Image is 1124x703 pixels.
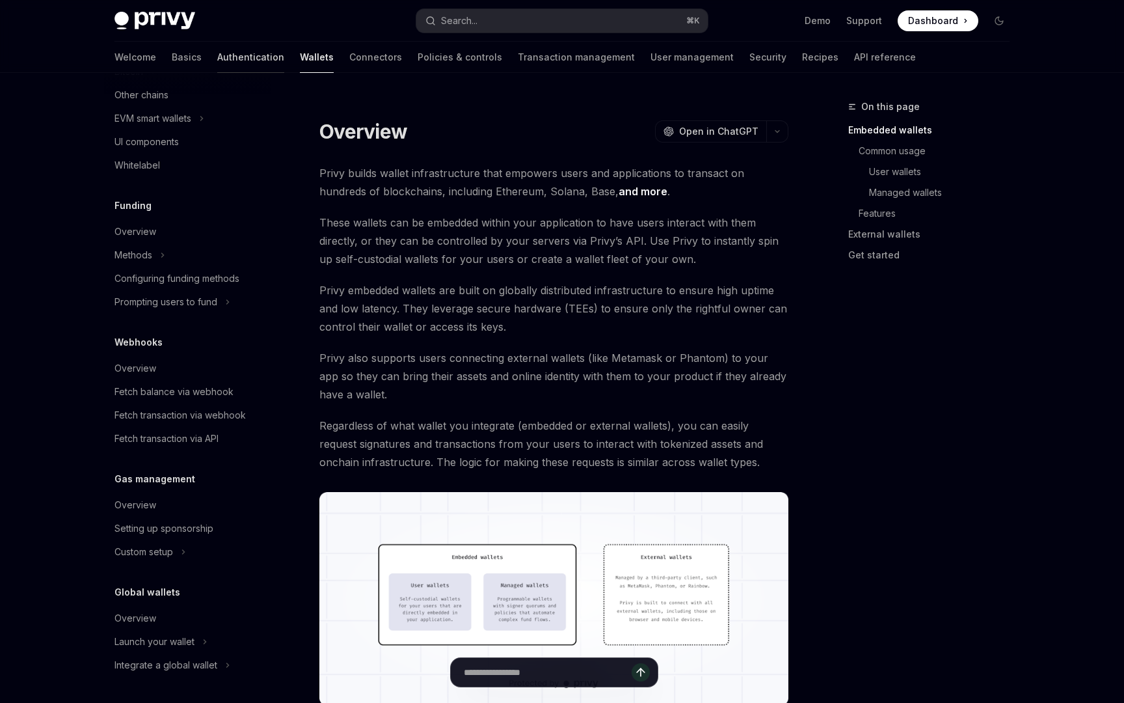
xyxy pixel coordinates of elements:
a: Demo [805,14,831,27]
h5: Funding [114,198,152,214]
div: Other chains [114,87,168,103]
span: Regardless of what wallet you integrate (embedded or external wallets), you can easily request si... [319,417,788,471]
a: Common usage [859,141,1020,161]
a: Features [859,203,1020,224]
div: Prompting users to fund [114,294,217,310]
a: User wallets [869,161,1020,182]
a: Overview [104,493,271,517]
div: UI components [114,134,179,150]
h1: Overview [319,120,407,143]
a: Welcome [114,42,156,73]
h5: Webhooks [114,335,163,350]
a: API reference [854,42,916,73]
a: UI components [104,130,271,154]
a: Fetch balance via webhook [104,380,271,404]
div: Launch your wallet [114,634,194,650]
span: On this page [861,99,920,115]
h5: Gas management [114,471,195,487]
a: Recipes [802,42,838,73]
a: and more [619,185,667,199]
a: Embedded wallets [848,120,1020,141]
a: Connectors [349,42,402,73]
a: Setting up sponsorship [104,517,271,540]
a: User management [650,42,734,73]
button: Toggle dark mode [989,10,1010,31]
a: Managed wallets [869,182,1020,203]
a: Overview [104,357,271,380]
a: Fetch transaction via webhook [104,404,271,427]
button: Open in ChatGPT [655,120,766,143]
a: Security [749,42,786,73]
span: These wallets can be embedded within your application to have users interact with them directly, ... [319,214,788,268]
div: Overview [114,611,156,626]
button: Search...⌘K [416,9,708,33]
div: Overview [114,224,156,240]
a: Policies & controls [418,42,502,73]
a: Authentication [217,42,284,73]
div: Whitelabel [114,158,160,173]
div: Setting up sponsorship [114,521,213,536]
div: Overview [114,497,156,513]
a: Overview [104,607,271,630]
a: Transaction management [518,42,635,73]
div: Overview [114,361,156,376]
a: Wallets [300,42,334,73]
div: Integrate a global wallet [114,657,217,673]
a: Support [846,14,882,27]
h5: Global wallets [114,585,180,600]
div: Fetch transaction via webhook [114,407,246,423]
a: Whitelabel [104,154,271,177]
span: Privy also supports users connecting external wallets (like Metamask or Phantom) to your app so t... [319,349,788,404]
a: Dashboard [898,10,978,31]
div: Methods [114,247,152,263]
a: Fetch transaction via API [104,427,271,450]
span: ⌘ K [686,16,700,26]
a: External wallets [848,224,1020,245]
div: Fetch transaction via API [114,431,219,447]
a: Get started [848,245,1020,266]
a: Configuring funding methods [104,267,271,290]
img: dark logo [114,12,195,30]
div: Search... [441,13,477,29]
span: Privy builds wallet infrastructure that empowers users and applications to transact on hundreds o... [319,164,788,200]
a: Other chains [104,83,271,107]
div: EVM smart wallets [114,111,191,126]
div: Custom setup [114,544,173,560]
div: Configuring funding methods [114,271,239,286]
div: Fetch balance via webhook [114,384,234,400]
span: Dashboard [908,14,958,27]
span: Privy embedded wallets are built on globally distributed infrastructure to ensure high uptime and... [319,281,788,336]
button: Send message [632,663,650,682]
a: Basics [172,42,202,73]
span: Open in ChatGPT [679,125,758,138]
a: Overview [104,220,271,243]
